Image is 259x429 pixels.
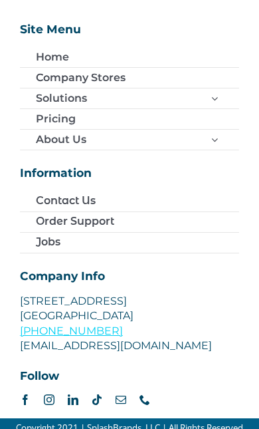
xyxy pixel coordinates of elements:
a: Company Stores [20,68,239,88]
a: Solutions [20,88,239,108]
a: [PHONE_NUMBER] [20,325,123,337]
a: instagram [44,394,54,405]
span: Jobs [36,235,60,249]
a: Contact Us [20,192,239,212]
p: Company Info [20,268,239,284]
a: Order Support [20,212,239,232]
a: linkedin [68,394,78,405]
span: About Us [36,132,86,147]
span: Home [36,50,69,65]
a: Pricing [20,109,239,129]
p: Follow [20,368,239,384]
span: Solutions [36,91,87,106]
nav: Menu [20,47,239,150]
a: phone [139,394,150,405]
span: Contact Us [36,194,96,208]
a: Jobs [20,233,239,253]
span: Company Stores [36,71,126,85]
a: mail [116,394,126,405]
p: Information [20,165,239,181]
p: Site Menu [20,21,239,37]
span: Pricing [36,112,76,126]
button: Open submenu of About Us [190,130,239,150]
a: tiktok [92,394,102,405]
button: Open submenu of Solutions [190,88,239,108]
span: Order Support [36,214,114,229]
a: facebook [20,394,31,405]
a: Home [20,47,239,67]
a: About Us [20,130,239,150]
nav: Menu [20,192,239,253]
p: [STREET_ADDRESS] [GEOGRAPHIC_DATA] [EMAIL_ADDRESS][DOMAIN_NAME] [20,294,239,354]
